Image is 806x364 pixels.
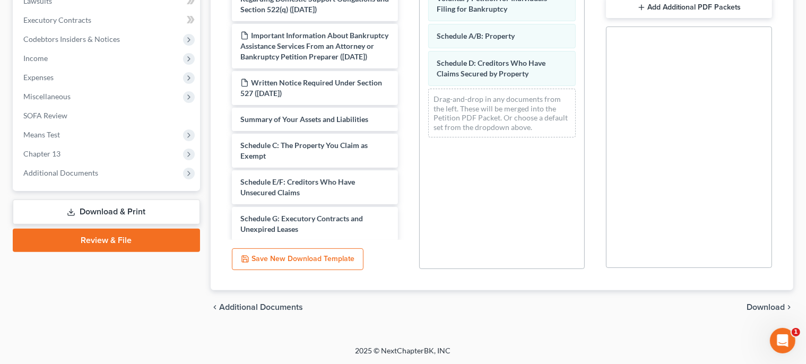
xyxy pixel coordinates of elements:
[747,303,793,311] button: Download chevron_right
[211,303,303,311] a: chevron_left Additional Documents
[211,303,219,311] i: chevron_left
[23,111,67,120] span: SOFA Review
[770,328,795,353] iframe: Intercom live chat
[747,303,785,311] span: Download
[240,177,355,197] span: Schedule E/F: Creditors Who Have Unsecured Claims
[232,248,363,271] button: Save New Download Template
[240,141,368,160] span: Schedule C: The Property You Claim as Exempt
[23,15,91,24] span: Executory Contracts
[23,149,60,158] span: Chapter 13
[428,89,576,137] div: Drag-and-drop in any documents from the left. These will be merged into the Petition PDF Packet. ...
[437,31,515,40] span: Schedule A/B: Property
[15,106,200,125] a: SOFA Review
[13,229,200,252] a: Review & File
[13,200,200,224] a: Download & Print
[240,115,368,124] span: Summary of Your Assets and Liabilities
[23,54,48,63] span: Income
[23,92,71,101] span: Miscellaneous
[240,214,363,233] span: Schedule G: Executory Contracts and Unexpired Leases
[437,58,546,78] span: Schedule D: Creditors Who Have Claims Secured by Property
[23,130,60,139] span: Means Test
[23,34,120,44] span: Codebtors Insiders & Notices
[23,168,98,177] span: Additional Documents
[240,31,388,61] span: Important Information About Bankruptcy Assistance Services From an Attorney or Bankruptcy Petitio...
[240,78,382,98] span: Written Notice Required Under Section 527 ([DATE])
[23,73,54,82] span: Expenses
[219,303,303,311] span: Additional Documents
[792,328,800,336] span: 1
[785,303,793,311] i: chevron_right
[15,11,200,30] a: Executory Contracts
